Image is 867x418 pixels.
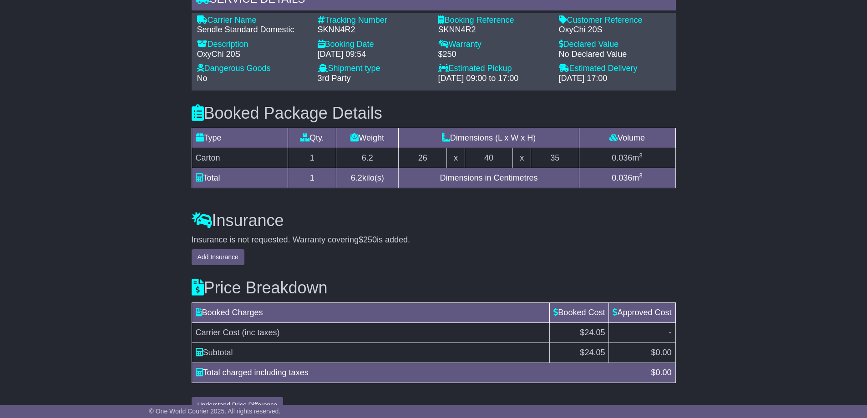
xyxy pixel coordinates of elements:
span: 24.05 [584,348,605,357]
td: Qty. [288,128,336,148]
div: Estimated Delivery [559,64,670,74]
td: 1 [288,148,336,168]
h3: Price Breakdown [192,279,676,297]
div: Sendle Standard Domestic [197,25,309,35]
div: Estimated Pickup [438,64,550,74]
td: 35 [531,148,579,168]
button: Add Insurance [192,249,244,265]
div: No Declared Value [559,50,670,60]
div: Description [197,40,309,50]
td: Type [192,128,288,148]
span: 0.00 [655,368,671,377]
div: Declared Value [559,40,670,50]
div: Tracking Number [318,15,429,25]
button: Understand Price Difference [192,397,284,413]
div: Insurance is not requested. Warranty covering is added. [192,235,676,245]
sup: 3 [639,152,643,159]
h3: Insurance [192,212,676,230]
td: 1 [288,168,336,188]
span: 3rd Party [318,74,351,83]
div: Total charged including taxes [191,367,647,379]
span: 6.2 [351,173,362,182]
td: 26 [399,148,447,168]
td: Volume [579,128,675,148]
td: kilo(s) [336,168,399,188]
td: x [447,148,465,168]
td: Weight [336,128,399,148]
span: 0.036 [612,153,632,162]
td: 6.2 [336,148,399,168]
div: [DATE] 17:00 [559,74,670,84]
div: OxyChi 20S [197,50,309,60]
div: $250 [438,50,550,60]
span: $24.05 [580,328,605,337]
span: $250 [359,235,377,244]
td: Booked Cost [550,302,609,322]
h3: Booked Package Details [192,104,676,122]
td: m [579,148,675,168]
div: Warranty [438,40,550,50]
td: Subtotal [192,342,550,363]
span: 0.036 [612,173,632,182]
div: Booking Date [318,40,429,50]
td: Total [192,168,288,188]
span: © One World Courier 2025. All rights reserved. [149,408,281,415]
span: Carrier Cost [196,328,240,337]
div: $ [646,367,676,379]
div: Carrier Name [197,15,309,25]
td: Approved Cost [609,302,675,322]
div: Booking Reference [438,15,550,25]
span: (inc taxes) [242,328,280,337]
td: Dimensions in Centimetres [399,168,579,188]
span: 0.00 [655,348,671,357]
td: x [513,148,531,168]
td: Dimensions (L x W x H) [399,128,579,148]
div: Customer Reference [559,15,670,25]
span: - [669,328,672,337]
div: [DATE] 09:00 to 17:00 [438,74,550,84]
div: Dangerous Goods [197,64,309,74]
td: m [579,168,675,188]
td: 40 [465,148,513,168]
td: $ [609,342,675,363]
div: SKNN4R2 [318,25,429,35]
td: Carton [192,148,288,168]
span: No [197,74,208,83]
div: OxyChi 20S [559,25,670,35]
div: [DATE] 09:54 [318,50,429,60]
sup: 3 [639,172,643,179]
td: $ [550,342,609,363]
div: SKNN4R2 [438,25,550,35]
div: Shipment type [318,64,429,74]
td: Booked Charges [192,302,550,322]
